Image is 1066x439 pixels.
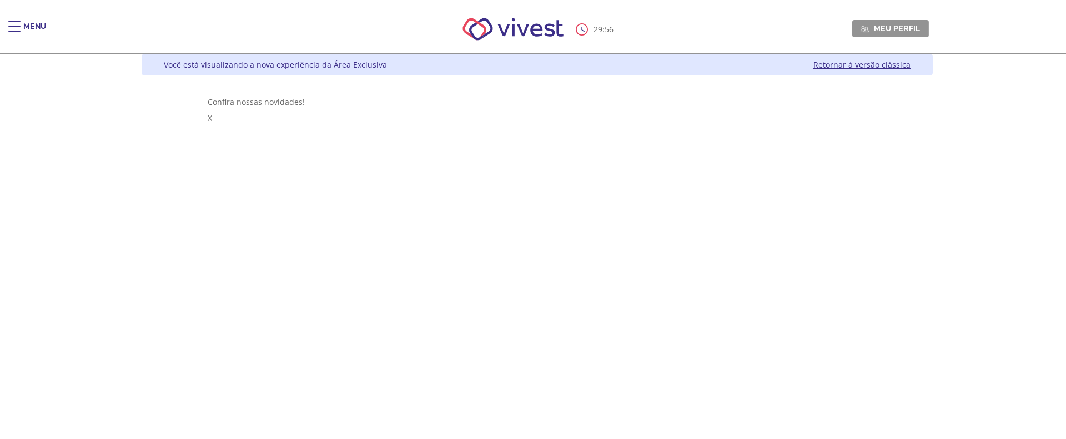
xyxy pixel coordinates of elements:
div: : [576,23,616,36]
div: Menu [23,21,46,43]
div: Confira nossas novidades! [208,97,867,107]
a: Meu perfil [852,20,929,37]
span: X [208,113,212,123]
span: 29 [594,24,602,34]
img: Vivest [450,6,576,53]
a: Retornar à versão clássica [813,59,911,70]
span: Meu perfil [874,23,920,33]
span: 56 [605,24,614,34]
div: Vivest [133,54,933,439]
img: Meu perfil [861,25,869,33]
div: Você está visualizando a nova experiência da Área Exclusiva [164,59,387,70]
